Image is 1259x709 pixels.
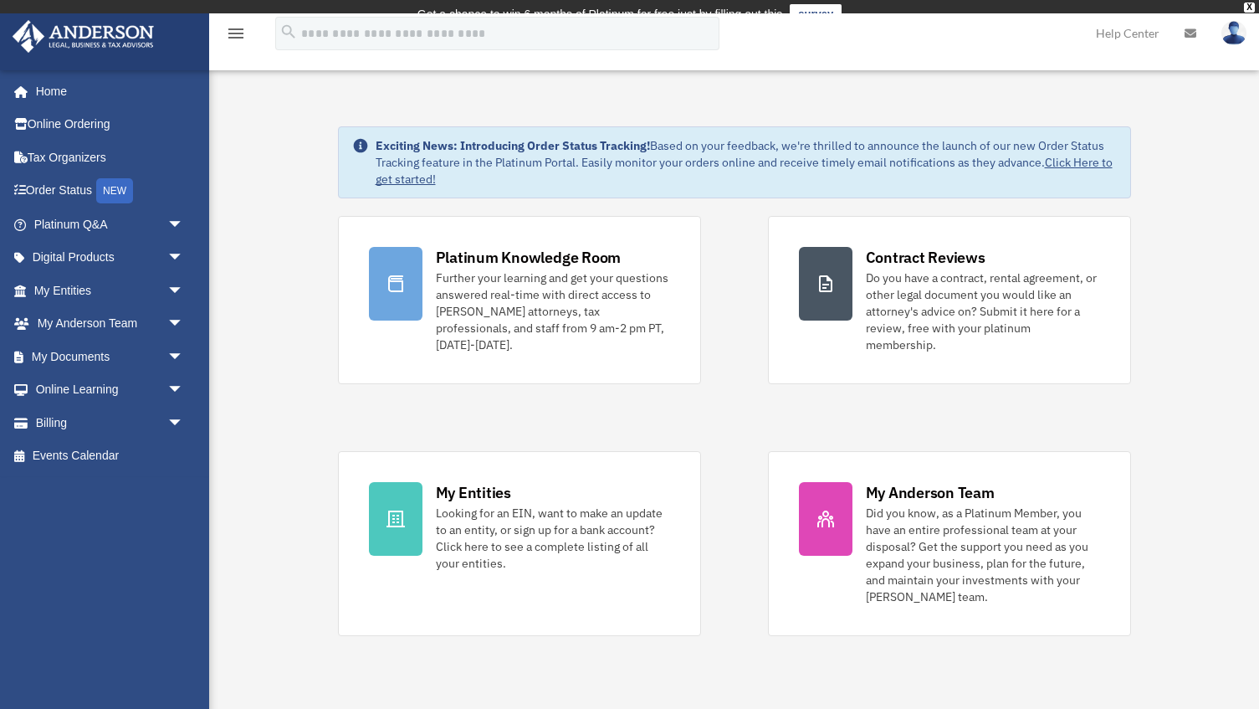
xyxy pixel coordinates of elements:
div: Do you have a contract, rental agreement, or other legal document you would like an attorney's ad... [866,270,1100,353]
div: My Entities [436,482,511,503]
a: Click Here to get started! [376,155,1113,187]
a: Online Ordering [12,108,209,141]
span: arrow_drop_down [167,373,201,408]
div: Looking for an EIN, want to make an update to an entity, or sign up for a bank account? Click her... [436,505,670,572]
a: Order StatusNEW [12,174,209,208]
span: arrow_drop_down [167,274,201,308]
a: My Entities Looking for an EIN, want to make an update to an entity, or sign up for a bank accoun... [338,451,701,636]
a: My Documentsarrow_drop_down [12,340,209,373]
a: Tax Organizers [12,141,209,174]
a: Events Calendar [12,439,209,473]
div: Contract Reviews [866,247,985,268]
div: Did you know, as a Platinum Member, you have an entire professional team at your disposal? Get th... [866,505,1100,605]
strong: Exciting News: Introducing Order Status Tracking! [376,138,650,153]
span: arrow_drop_down [167,307,201,342]
a: Contract Reviews Do you have a contract, rental agreement, or other legal document you would like... [768,216,1131,384]
a: Home [12,74,201,108]
a: Platinum Q&Aarrow_drop_down [12,208,209,241]
span: arrow_drop_down [167,406,201,440]
div: Based on your feedback, we're thrilled to announce the launch of our new Order Status Tracking fe... [376,137,1117,188]
i: menu [226,23,246,44]
img: Anderson Advisors Platinum Portal [8,20,159,53]
a: Digital Productsarrow_drop_down [12,241,209,275]
a: survey [790,4,842,24]
a: My Anderson Team Did you know, as a Platinum Member, you have an entire professional team at your... [768,451,1131,636]
div: Get a chance to win 6 months of Platinum for free just by filling out this [417,4,783,24]
a: My Anderson Teamarrow_drop_down [12,307,209,341]
a: My Entitiesarrow_drop_down [12,274,209,307]
div: Platinum Knowledge Room [436,247,622,268]
span: arrow_drop_down [167,340,201,374]
div: NEW [96,178,133,203]
a: menu [226,29,246,44]
a: Billingarrow_drop_down [12,406,209,439]
span: arrow_drop_down [167,208,201,242]
span: arrow_drop_down [167,241,201,275]
a: Online Learningarrow_drop_down [12,373,209,407]
img: User Pic [1221,21,1246,45]
div: My Anderson Team [866,482,995,503]
i: search [279,23,298,41]
div: Further your learning and get your questions answered real-time with direct access to [PERSON_NAM... [436,270,670,353]
a: Platinum Knowledge Room Further your learning and get your questions answered real-time with dire... [338,216,701,384]
div: close [1244,3,1255,13]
